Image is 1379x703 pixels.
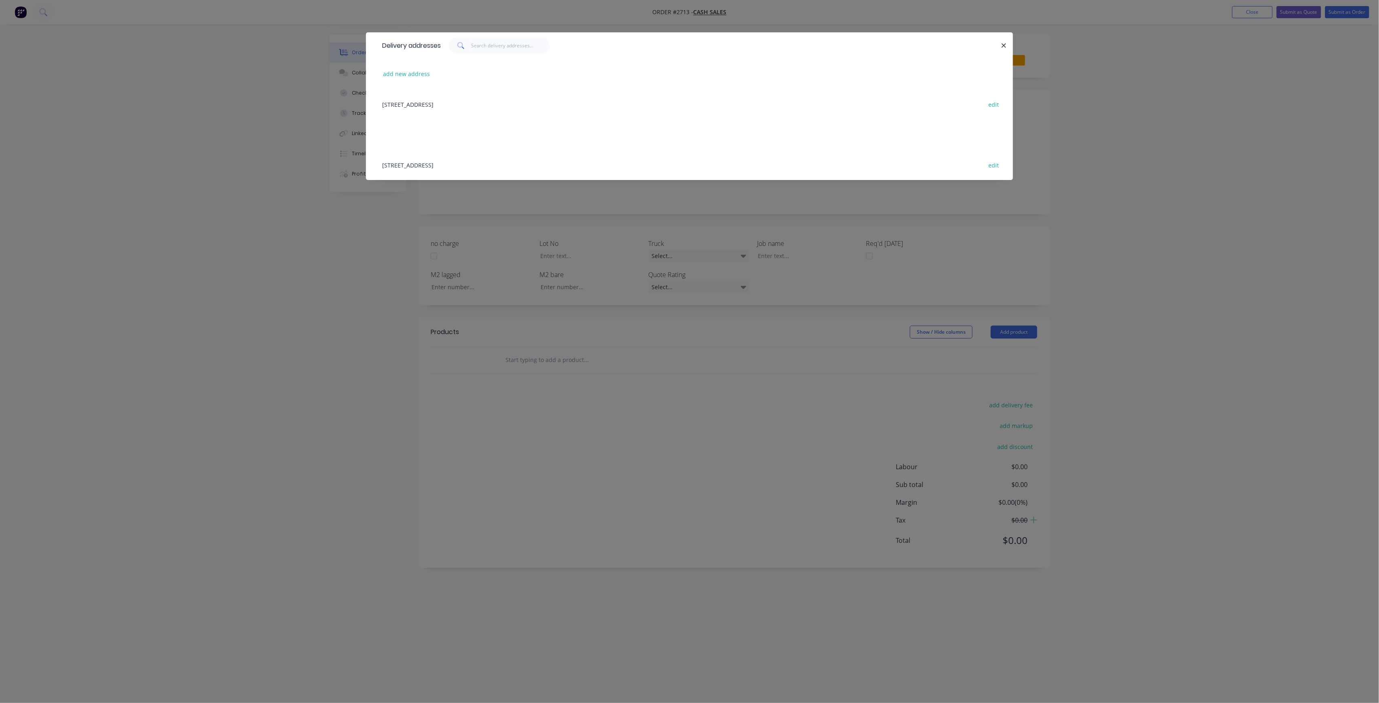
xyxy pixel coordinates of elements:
div: [STREET_ADDRESS] [378,150,1001,180]
div: Delivery addresses [378,33,441,59]
input: Search delivery addresses... [472,38,550,54]
button: add new address [379,68,434,79]
button: edit [984,99,1003,110]
div: [STREET_ADDRESS] [378,89,1001,119]
button: edit [984,159,1003,170]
